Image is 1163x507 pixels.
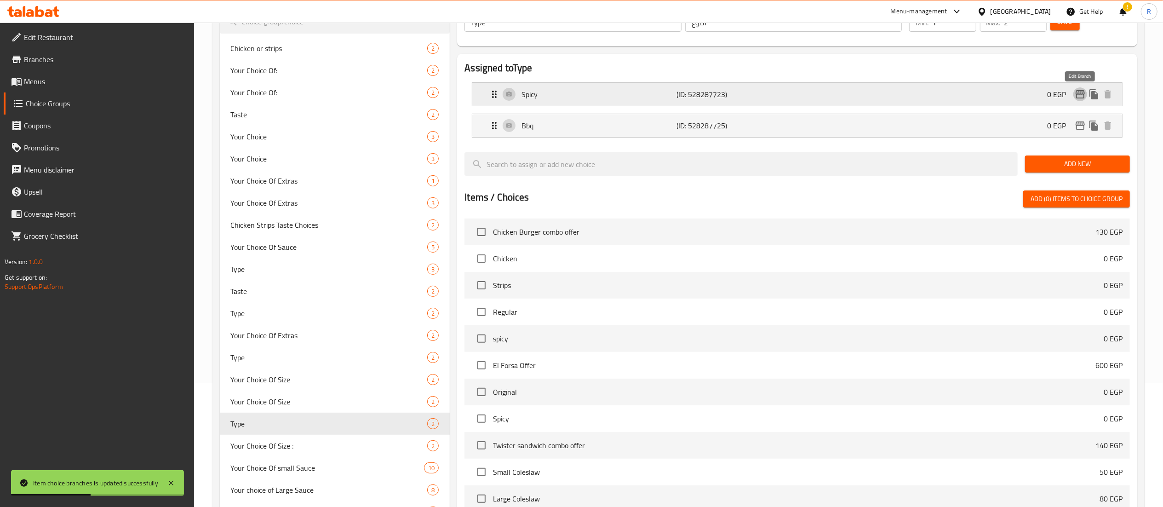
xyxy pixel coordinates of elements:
[220,280,450,302] div: Taste2
[428,155,438,163] span: 3
[428,221,438,230] span: 2
[428,442,438,450] span: 2
[29,256,43,268] span: 1.0.0
[428,331,438,340] span: 2
[231,286,428,297] span: Taste
[4,225,194,247] a: Grocery Checklist
[427,484,439,495] div: Choices
[24,208,187,219] span: Coverage Report
[428,177,438,185] span: 1
[916,17,928,28] p: Min:
[220,104,450,126] div: Taste2
[1058,16,1072,28] span: Save
[1087,119,1101,133] button: duplicate
[220,148,450,170] div: Your Choice3
[521,120,676,131] p: Bbq
[1095,360,1123,371] p: 600 EGP
[220,346,450,369] div: Type2
[231,396,428,407] span: Your Choice Of Size
[1104,333,1123,344] p: 0 EGP
[427,197,439,208] div: Choices
[472,329,491,348] span: Select choice
[220,236,450,258] div: Your Choice Of Sauce5
[1104,280,1123,291] p: 0 EGP
[1073,119,1087,133] button: edit
[424,462,439,473] div: Choices
[220,302,450,324] div: Type2
[231,87,428,98] span: Your Choice Of:
[220,37,450,59] div: Chicken or strips2
[1095,226,1123,237] p: 130 EGP
[464,79,1130,110] li: Expand
[1104,306,1123,317] p: 0 EGP
[424,464,438,472] span: 10
[4,137,194,159] a: Promotions
[26,98,187,109] span: Choice Groups
[1104,413,1123,424] p: 0 EGP
[472,436,491,455] span: Select choice
[427,352,439,363] div: Choices
[5,271,47,283] span: Get support on:
[427,418,439,429] div: Choices
[231,242,428,253] span: Your Choice Of Sauce
[231,374,428,385] span: Your Choice Of Size
[220,369,450,391] div: Your Choice Of Size2
[428,66,438,75] span: 2
[891,6,947,17] div: Menu-management
[1047,89,1073,100] p: 0 EGP
[1101,119,1115,133] button: delete
[1100,467,1123,478] p: 50 EGP
[428,420,438,428] span: 2
[4,181,194,203] a: Upsell
[427,43,439,54] div: Choices
[1031,193,1123,205] span: Add (0) items to choice group
[676,120,780,131] p: (ID: 528287725)
[1104,253,1123,264] p: 0 EGP
[986,17,1001,28] p: Max:
[428,353,438,362] span: 2
[4,26,194,48] a: Edit Restaurant
[428,375,438,384] span: 2
[24,76,187,87] span: Menus
[231,197,428,208] span: Your Choice Of Extras
[231,440,428,451] span: Your Choice Of Size :
[464,190,529,204] h2: Items / Choices
[1073,87,1087,101] button: edit
[428,199,438,207] span: 3
[231,462,424,473] span: Your Choice Of small Sauce
[427,396,439,407] div: Choices
[428,486,438,495] span: 8
[4,92,194,115] a: Choice Groups
[24,230,187,242] span: Grocery Checklist
[472,222,491,242] span: Select choice
[493,306,1104,317] span: Regular
[231,219,428,230] span: Chicken Strips Taste Choices
[231,264,428,275] span: Type
[493,226,1095,237] span: Chicken Burger combo offer
[1023,190,1130,207] button: Add (0) items to choice group
[24,54,187,65] span: Branches
[427,175,439,186] div: Choices
[428,398,438,406] span: 2
[220,391,450,413] div: Your Choice Of Size2
[5,281,63,293] a: Support.OpsPlatform
[493,360,1095,371] span: El Forsa Offer
[231,352,428,363] span: Type
[220,192,450,214] div: Your Choice Of Extras3
[231,65,428,76] span: Your Choice Of:
[220,435,450,457] div: Your Choice Of Size :2
[428,133,438,141] span: 3
[472,83,1122,106] div: Expand
[521,89,676,100] p: Spicy
[220,457,450,479] div: Your Choice Of small Sauce10
[1095,440,1123,451] p: 140 EGP
[220,170,450,192] div: Your Choice Of Extras1
[493,440,1095,451] span: Twister sandwich combo offer
[4,159,194,181] a: Menu disclaimer
[220,81,450,104] div: Your Choice Of:2
[231,308,428,319] span: Type
[428,243,438,252] span: 5
[1101,87,1115,101] button: delete
[427,264,439,275] div: Choices
[220,479,450,501] div: Your choice of Large Sauce8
